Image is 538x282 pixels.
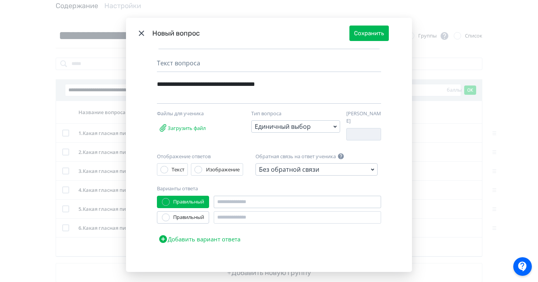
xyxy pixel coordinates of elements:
[206,166,240,174] div: Изображение
[173,198,204,206] div: Правильный
[172,166,184,174] div: Текст
[255,153,336,161] label: Обратная связь на ответ ученика
[157,231,242,247] button: Добавить вариант ответа
[157,153,211,161] label: Отображение ответов
[251,110,281,118] label: Тип вопроса
[173,214,204,221] div: Правильный
[157,58,381,72] div: Текст вопроса
[157,185,198,193] label: Варианты ответа
[126,18,412,272] div: Modal
[157,110,238,118] div: Файлы для ученика
[349,26,389,41] button: Сохранить
[346,110,381,125] label: [PERSON_NAME]
[259,165,319,174] div: Без обратной связи
[255,122,311,131] div: Единичный выбор
[152,28,349,39] div: Новый вопрос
